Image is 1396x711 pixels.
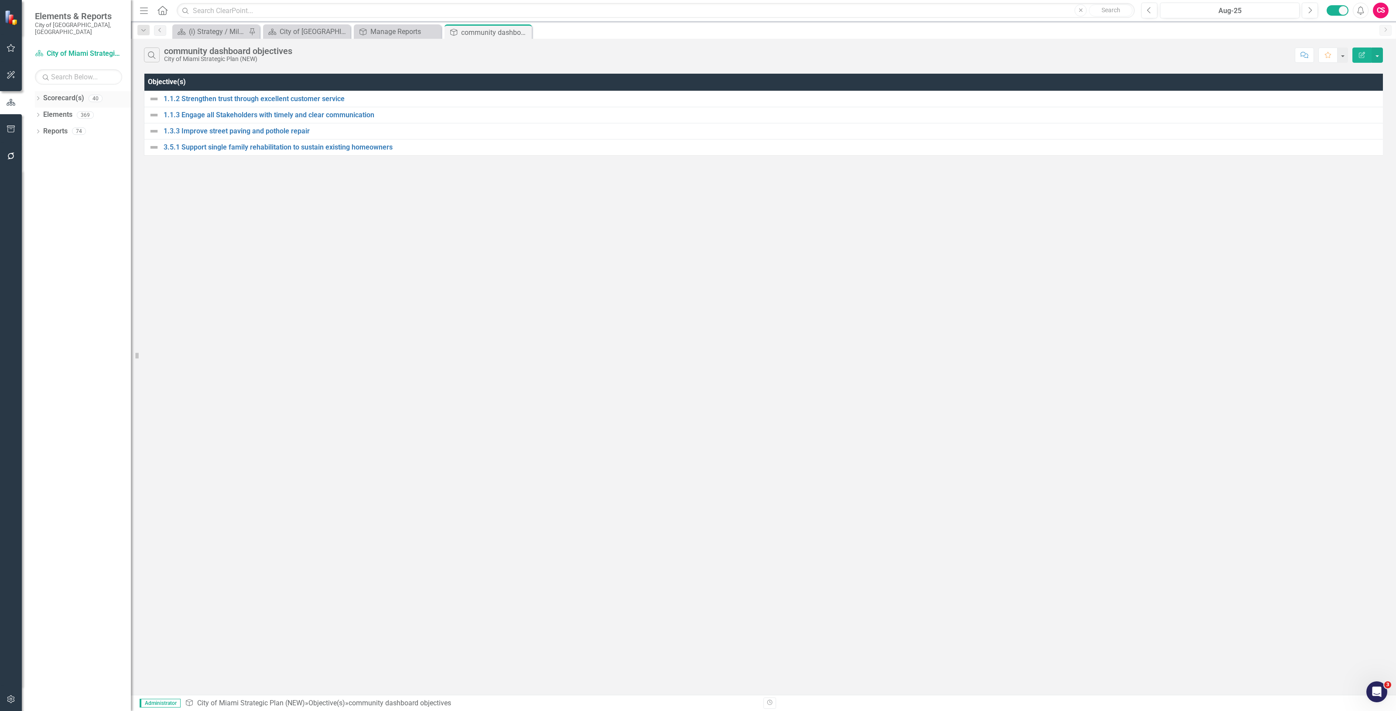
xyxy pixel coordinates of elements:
[164,127,1380,135] a: 1.3.3 Improve street paving and pothole repair
[164,46,292,56] div: community dashboard objectives
[1089,4,1133,17] button: Search
[1373,3,1389,18] button: CS
[43,93,84,103] a: Scorecard(s)
[144,123,1385,139] td: Double-Click to Edit Right Click for Context Menu
[77,111,94,119] div: 369
[349,699,451,707] div: community dashboard objectives
[144,107,1385,123] td: Double-Click to Edit Right Click for Context Menu
[149,142,159,153] img: Not Defined
[164,56,292,62] div: City of Miami Strategic Plan (NEW)
[164,95,1380,103] a: 1.1.2 Strengthen trust through excellent customer service
[177,3,1135,18] input: Search ClearPoint...
[35,69,122,85] input: Search Below...
[185,698,757,708] div: » »
[149,110,159,120] img: Not Defined
[164,111,1380,119] a: 1.1.3 Engage all Stakeholders with timely and clear communication
[356,26,439,37] a: Manage Reports
[1102,7,1120,14] span: Search
[1163,6,1297,16] div: Aug-25
[149,94,159,104] img: Not Defined
[370,26,439,37] div: Manage Reports
[164,143,1380,151] a: 3.5.1 Support single family rehabilitation to sustain existing homeowners
[1366,681,1387,702] iframe: Intercom live chat
[4,10,20,25] img: ClearPoint Strategy
[308,699,345,707] a: Objective(s)
[280,26,348,37] div: City of [GEOGRAPHIC_DATA]
[144,91,1385,107] td: Double-Click to Edit Right Click for Context Menu
[189,26,246,37] div: (i) Strategy / Milestone Evaluation and Recommendations Report
[1160,3,1300,18] button: Aug-25
[35,11,122,21] span: Elements & Reports
[174,26,246,37] a: (i) Strategy / Milestone Evaluation and Recommendations Report
[89,95,103,102] div: 40
[35,49,122,59] a: City of Miami Strategic Plan (NEW)
[140,699,181,708] span: Administrator
[43,110,72,120] a: Elements
[1384,681,1391,688] span: 3
[265,26,348,37] a: City of [GEOGRAPHIC_DATA]
[461,27,530,38] div: community dashboard objectives
[197,699,305,707] a: City of Miami Strategic Plan (NEW)
[43,126,68,136] a: Reports
[35,21,122,36] small: City of [GEOGRAPHIC_DATA], [GEOGRAPHIC_DATA]
[144,139,1385,155] td: Double-Click to Edit Right Click for Context Menu
[72,128,86,135] div: 74
[149,126,159,136] img: Not Defined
